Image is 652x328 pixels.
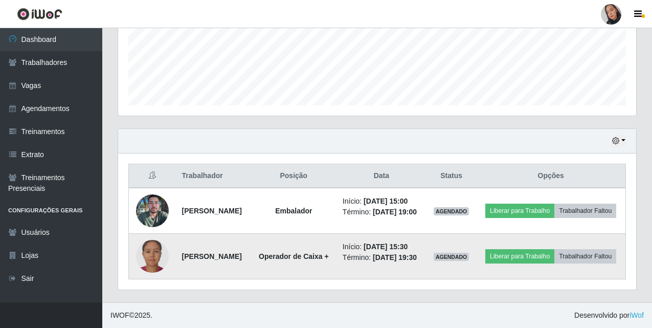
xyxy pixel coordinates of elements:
img: 1749397682439.jpeg [136,240,169,273]
strong: Operador de Caixa + [259,252,329,260]
a: iWof [629,311,644,319]
th: Trabalhador [176,164,251,188]
th: Opções [476,164,625,188]
li: Término: [343,252,420,263]
th: Posição [251,164,336,188]
span: Desenvolvido por [574,310,644,321]
strong: [PERSON_NAME] [182,207,242,215]
th: Status [426,164,476,188]
span: AGENDADO [434,253,469,261]
li: Início: [343,196,420,207]
strong: [PERSON_NAME] [182,252,242,260]
time: [DATE] 19:30 [373,253,417,261]
time: [DATE] 19:00 [373,208,417,216]
img: CoreUI Logo [17,8,62,20]
time: [DATE] 15:00 [364,197,408,205]
button: Trabalhador Faltou [554,249,616,264]
li: Término: [343,207,420,217]
button: Liberar para Trabalho [485,249,554,264]
button: Trabalhador Faltou [554,204,616,218]
strong: Embalador [275,207,312,215]
li: Início: [343,242,420,252]
img: 1700260582749.jpeg [136,189,169,233]
time: [DATE] 15:30 [364,243,408,251]
span: AGENDADO [434,207,469,215]
th: Data [336,164,426,188]
span: © 2025 . [110,310,152,321]
button: Liberar para Trabalho [485,204,554,218]
span: IWOF [110,311,129,319]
